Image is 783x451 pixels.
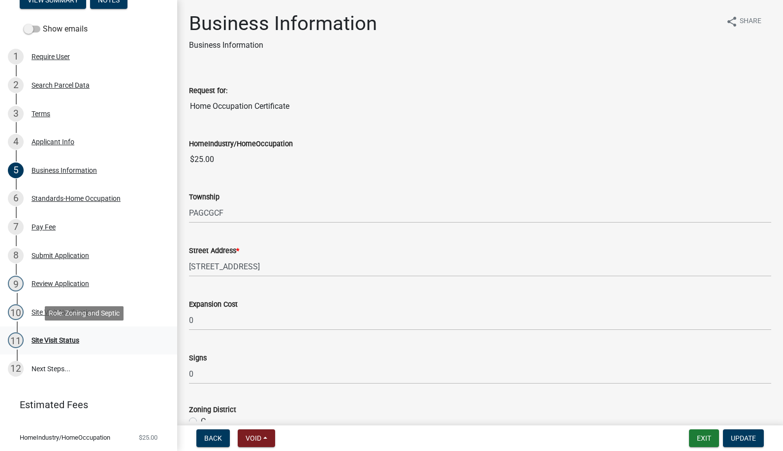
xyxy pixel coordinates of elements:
[139,434,157,441] span: $25.00
[740,16,761,28] span: Share
[8,361,24,377] div: 12
[31,337,79,344] div: Site Visit Status
[723,429,764,447] button: Update
[8,191,24,206] div: 6
[8,106,24,122] div: 3
[196,429,230,447] button: Back
[189,39,377,51] p: Business Information
[238,429,275,447] button: Void
[31,195,121,202] div: Standards-Home Occupation
[8,219,24,235] div: 7
[189,248,239,255] label: Street Address
[31,82,90,89] div: Search Parcel Data
[189,407,236,414] label: Zoning District
[731,434,756,442] span: Update
[8,162,24,178] div: 5
[189,301,238,308] label: Expansion Cost
[718,12,769,31] button: shareShare
[8,248,24,263] div: 8
[189,141,293,148] label: HomeIndustry/HomeOccupation
[31,280,89,287] div: Review Application
[189,355,207,362] label: Signs
[8,332,24,348] div: 11
[201,416,206,427] label: C
[31,110,50,117] div: Terms
[246,434,261,442] span: Void
[8,395,161,415] a: Estimated Fees
[31,167,97,174] div: Business Information
[8,134,24,150] div: 4
[689,429,719,447] button: Exit
[31,252,89,259] div: Submit Application
[8,276,24,291] div: 9
[31,309,95,316] div: Site Visit Notification
[204,434,222,442] span: Back
[31,138,74,145] div: Applicant Info
[31,53,70,60] div: Require User
[24,23,88,35] label: Show emails
[726,16,738,28] i: share
[189,194,219,201] label: Township
[189,88,227,95] label: Request for:
[20,434,110,441] span: HomeIndustry/HomeOccupation
[8,304,24,320] div: 10
[8,77,24,93] div: 2
[8,49,24,64] div: 1
[189,12,377,35] h1: Business Information
[31,224,56,230] div: Pay Fee
[45,306,124,321] div: Role: Zoning and Septic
